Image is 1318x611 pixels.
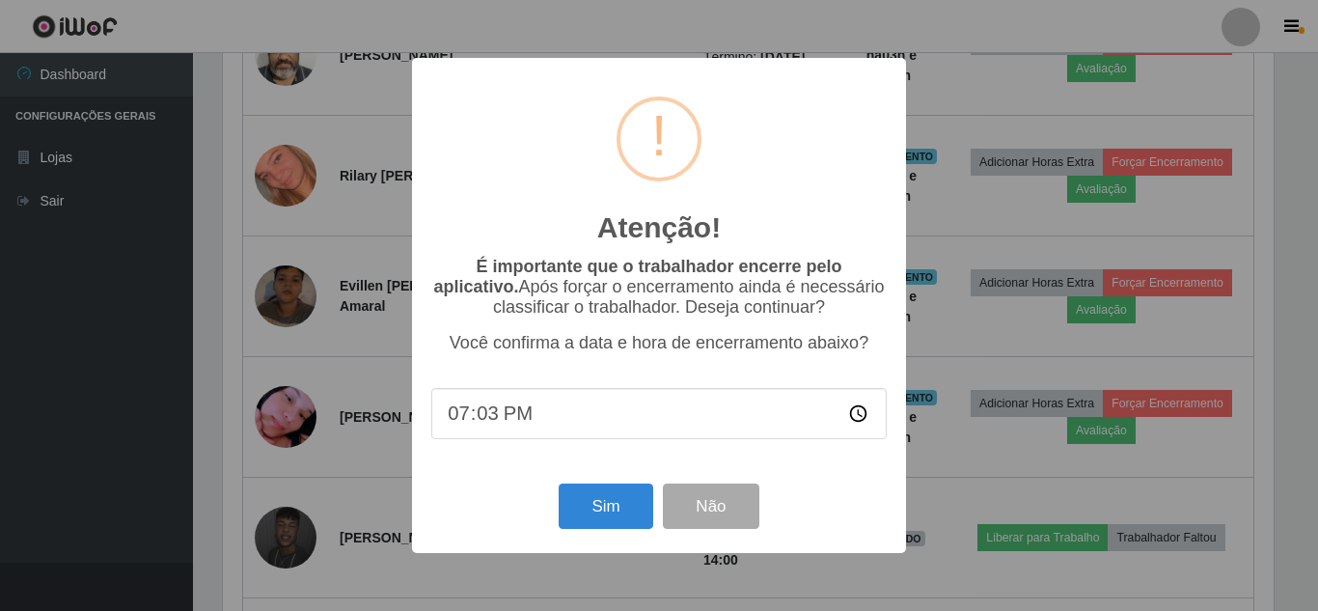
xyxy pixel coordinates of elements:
[559,484,652,529] button: Sim
[433,257,841,296] b: É importante que o trabalhador encerre pelo aplicativo.
[663,484,758,529] button: Não
[431,333,887,353] p: Você confirma a data e hora de encerramento abaixo?
[431,257,887,318] p: Após forçar o encerramento ainda é necessário classificar o trabalhador. Deseja continuar?
[597,210,721,245] h2: Atenção!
